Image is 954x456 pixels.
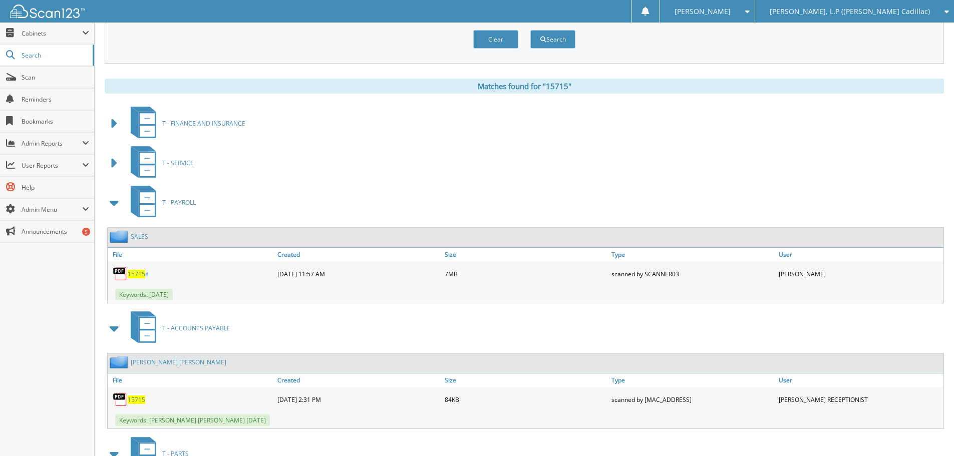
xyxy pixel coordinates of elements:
[530,30,575,49] button: Search
[113,392,128,407] img: PDF.png
[442,389,609,409] div: 84KB
[22,29,82,38] span: Cabinets
[162,119,245,128] span: T - FINANCE AND INSURANCE
[162,324,230,332] span: T - ACCOUNTS PAYABLE
[275,389,442,409] div: [DATE] 2:31 PM
[275,264,442,284] div: [DATE] 11:57 AM
[125,183,196,222] a: T - PAYROLL
[675,9,731,15] span: [PERSON_NAME]
[442,373,609,387] a: Size
[115,289,173,300] span: Keywords: [DATE]
[125,104,245,143] a: T - FINANCE AND INSURANCE
[22,139,82,148] span: Admin Reports
[22,73,89,82] span: Scan
[442,248,609,261] a: Size
[22,161,82,170] span: User Reports
[609,248,776,261] a: Type
[108,248,275,261] a: File
[609,389,776,409] div: scanned by [MAC_ADDRESS]
[105,79,944,94] div: Matches found for "15715"
[22,183,89,192] span: Help
[125,143,194,183] a: T - SERVICE
[128,270,149,278] a: 157158
[10,5,85,18] img: scan123-logo-white.svg
[904,408,954,456] iframe: Chat Widget
[22,205,82,214] span: Admin Menu
[275,248,442,261] a: Created
[275,373,442,387] a: Created
[442,264,609,284] div: 7MB
[113,266,128,281] img: PDF.png
[115,414,270,426] span: Keywords: [PERSON_NAME] [PERSON_NAME] [DATE]
[128,395,145,404] a: 15715
[162,198,196,207] span: T - PAYROLL
[162,159,194,167] span: T - SERVICE
[110,230,131,243] img: folder2.png
[128,270,145,278] span: 15715
[82,228,90,236] div: 5
[22,95,89,104] span: Reminders
[125,308,230,348] a: T - ACCOUNTS PAYABLE
[22,227,89,236] span: Announcements
[22,51,88,60] span: Search
[609,373,776,387] a: Type
[609,264,776,284] div: scanned by SCANNER03
[108,373,275,387] a: File
[776,389,943,409] div: [PERSON_NAME] RECEPTIONIST
[776,373,943,387] a: User
[110,356,131,368] img: folder2.png
[22,117,89,126] span: Bookmarks
[473,30,518,49] button: Clear
[776,264,943,284] div: [PERSON_NAME]
[776,248,943,261] a: User
[770,9,930,15] span: [PERSON_NAME], L.P ([PERSON_NAME] Cadillac)
[131,358,226,366] a: [PERSON_NAME] [PERSON_NAME]
[131,232,148,241] a: SALES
